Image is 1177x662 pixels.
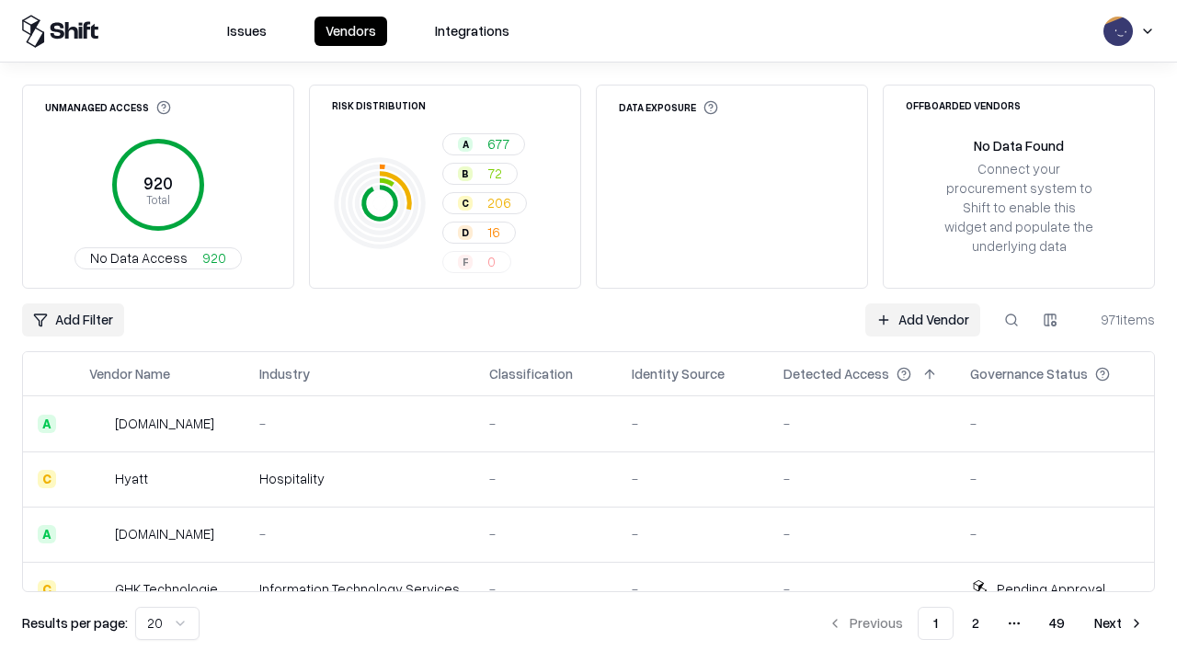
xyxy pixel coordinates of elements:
[489,469,602,488] div: -
[74,247,242,269] button: No Data Access920
[259,579,460,599] div: Information Technology Services
[442,192,527,214] button: C206
[458,225,473,240] div: D
[458,137,473,152] div: A
[38,470,56,488] div: C
[146,192,170,207] tspan: Total
[442,133,525,155] button: A677
[865,303,980,337] a: Add Vendor
[632,414,754,433] div: -
[487,223,500,242] span: 16
[783,364,889,383] div: Detected Access
[38,580,56,599] div: C
[783,469,941,488] div: -
[332,100,426,110] div: Risk Distribution
[970,524,1139,543] div: -
[115,414,214,433] div: [DOMAIN_NAME]
[632,469,754,488] div: -
[216,17,278,46] button: Issues
[259,364,310,383] div: Industry
[817,607,1155,640] nav: pagination
[1034,607,1080,640] button: 49
[489,524,602,543] div: -
[970,469,1139,488] div: -
[489,579,602,599] div: -
[259,524,460,543] div: -
[442,222,516,244] button: D16
[489,364,573,383] div: Classification
[90,248,188,268] span: No Data Access
[22,613,128,633] p: Results per page:
[115,469,148,488] div: Hyatt
[783,524,941,543] div: -
[89,525,108,543] img: primesec.co.il
[1083,607,1155,640] button: Next
[918,607,954,640] button: 1
[974,136,1064,155] div: No Data Found
[259,469,460,488] div: Hospitality
[957,607,994,640] button: 2
[487,164,502,183] span: 72
[458,196,473,211] div: C
[489,414,602,433] div: -
[632,524,754,543] div: -
[115,524,214,543] div: [DOMAIN_NAME]
[259,414,460,433] div: -
[89,470,108,488] img: Hyatt
[943,159,1095,257] div: Connect your procurement system to Shift to enable this widget and populate the underlying data
[143,173,173,193] tspan: 920
[997,579,1105,599] div: Pending Approval
[202,248,226,268] span: 920
[89,364,170,383] div: Vendor Name
[22,303,124,337] button: Add Filter
[458,166,473,181] div: B
[783,414,941,433] div: -
[89,415,108,433] img: intrado.com
[970,364,1088,383] div: Governance Status
[632,579,754,599] div: -
[314,17,387,46] button: Vendors
[45,100,171,115] div: Unmanaged Access
[906,100,1021,110] div: Offboarded Vendors
[619,100,718,115] div: Data Exposure
[424,17,520,46] button: Integrations
[1081,310,1155,329] div: 971 items
[442,163,518,185] button: B72
[783,579,941,599] div: -
[38,525,56,543] div: A
[487,193,511,212] span: 206
[89,580,108,599] img: GHK Technologies Inc.
[38,415,56,433] div: A
[632,364,725,383] div: Identity Source
[487,134,509,154] span: 677
[115,579,230,599] div: GHK Technologies Inc.
[970,414,1139,433] div: -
